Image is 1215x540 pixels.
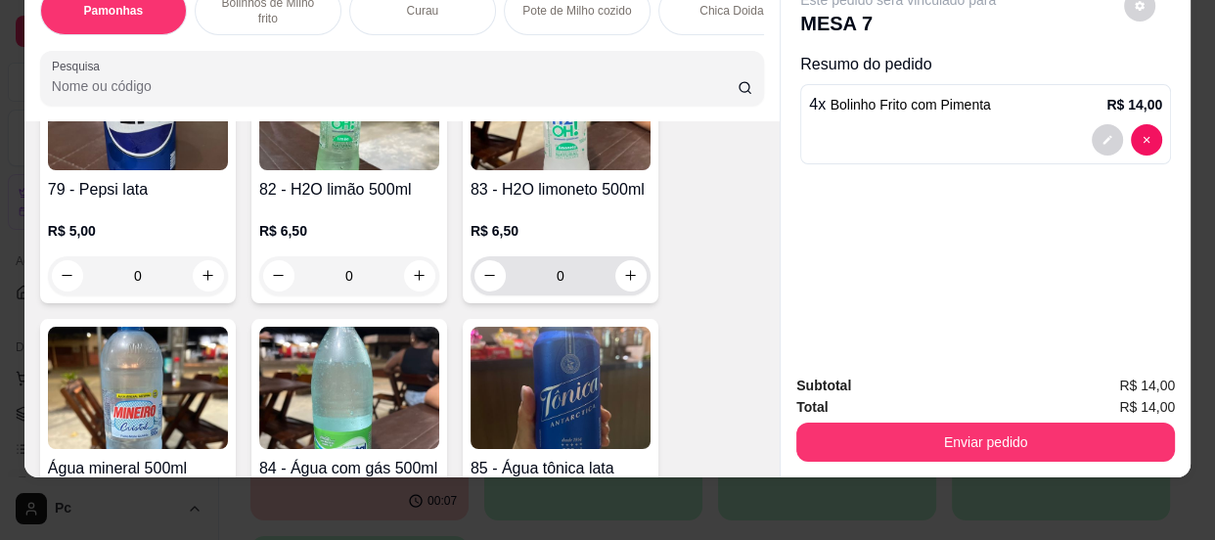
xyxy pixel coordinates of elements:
p: 4 x [809,93,991,116]
h4: 79 - Pepsi lata [48,178,228,202]
button: decrease-product-quantity [263,260,294,292]
p: Pamonhas [84,3,144,19]
p: R$ 6,50 [471,221,651,241]
button: Enviar pedido [796,423,1175,462]
input: Pesquisa [52,76,738,96]
h4: 84 - Água com gás 500ml [259,457,439,480]
h4: 83 - H2O limoneto 500ml [471,178,651,202]
p: Pote de Milho cozido [522,3,631,19]
button: decrease-product-quantity [52,260,83,292]
span: R$ 14,00 [1119,375,1175,396]
button: increase-product-quantity [404,260,435,292]
p: R$ 6,50 [259,221,439,241]
button: decrease-product-quantity [1092,124,1123,156]
p: MESA 7 [800,10,996,37]
button: increase-product-quantity [615,260,647,292]
h4: Água mineral 500ml [48,457,228,480]
button: decrease-product-quantity [1131,124,1162,156]
h4: 85 - Água tônica lata [471,457,651,480]
strong: Total [796,399,828,415]
img: product-image [48,327,228,449]
button: increase-product-quantity [193,260,224,292]
p: R$ 5,00 [48,221,228,241]
button: decrease-product-quantity [474,260,506,292]
label: Pesquisa [52,58,107,74]
span: Bolinho Frito com Pimenta [831,97,991,112]
h4: 82 - H2O limão 500ml [259,178,439,202]
img: product-image [259,327,439,449]
span: R$ 14,00 [1119,396,1175,418]
p: Resumo do pedido [800,53,1171,76]
strong: Subtotal [796,378,851,393]
p: Chica Doida [699,3,763,19]
p: Curau [407,3,439,19]
img: product-image [471,327,651,449]
p: R$ 14,00 [1106,95,1162,114]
